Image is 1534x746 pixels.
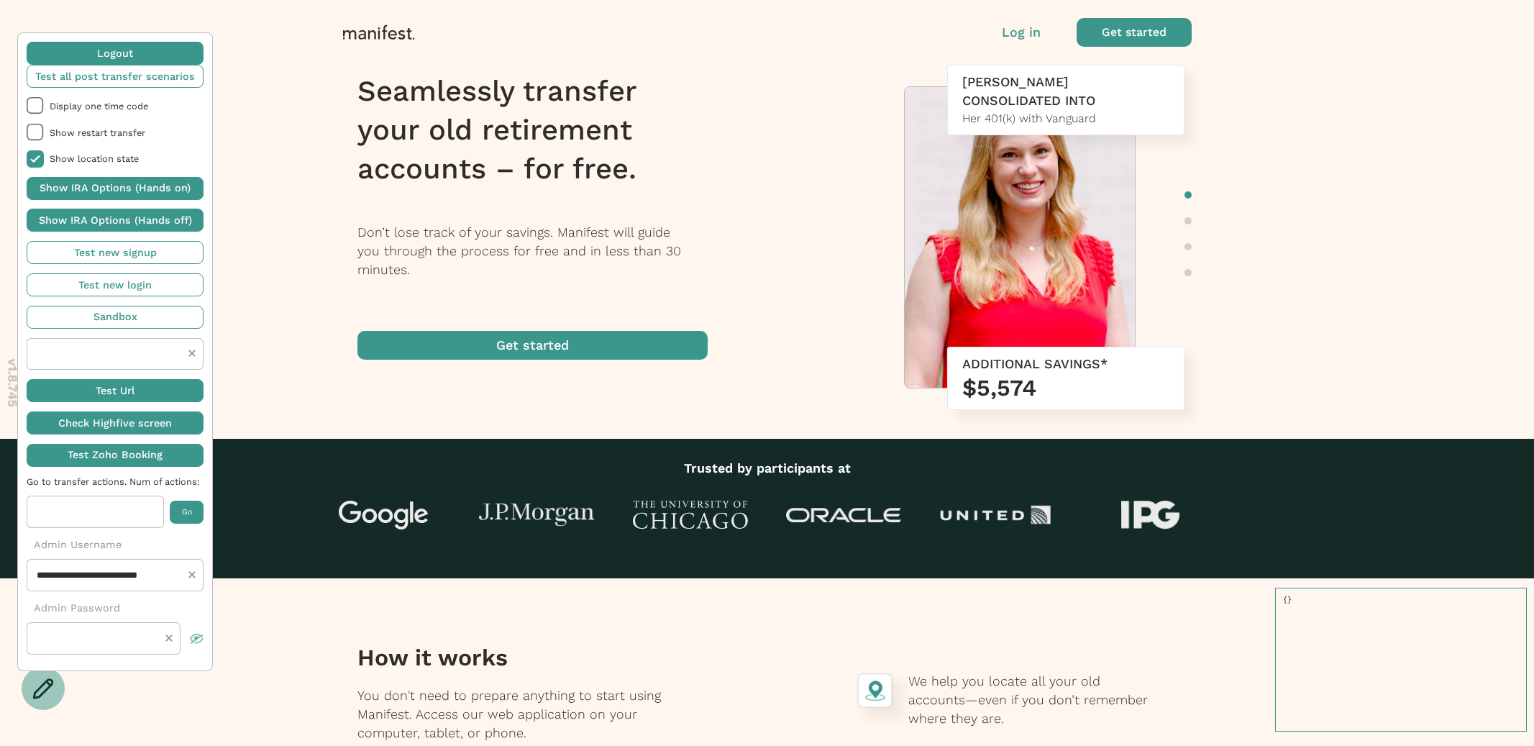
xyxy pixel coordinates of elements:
[905,87,1135,395] img: Meredith
[962,355,1169,373] div: ADDITIONAL SAVINGS*
[27,97,204,114] li: Display one time code
[50,127,204,138] span: Show restart transfer
[479,504,594,527] img: J.P Morgan
[633,501,748,529] img: University of Chicago
[27,124,204,141] li: Show restart transfer
[962,373,1169,402] h3: $5,574
[357,331,708,360] button: Get started
[357,643,679,672] h3: How it works
[357,72,726,188] h1: Seamlessly transfer your old retirement accounts – for free.
[1077,18,1192,47] button: Get started
[27,177,204,200] button: Show IRA Options (Hands on)
[27,444,204,467] button: Test Zoho Booking
[170,501,204,524] button: Go
[27,150,204,168] li: Show location state
[27,209,204,232] button: Show IRA Options (Hands off)
[27,306,204,329] button: Sandbox
[962,73,1169,110] div: [PERSON_NAME] CONSOLIDATED INTO
[27,42,204,65] button: Logout
[27,65,204,88] button: Test all post transfer scenarios
[357,223,726,279] p: Don’t lose track of your savings. Manifest will guide you through the process for free and in les...
[326,501,441,529] img: Google
[1275,588,1527,732] pre: {}
[27,241,204,264] button: Test new signup
[4,358,22,406] p: v 1.8.745
[27,537,204,552] p: Admin Username
[27,379,204,402] button: Test Url
[27,601,204,616] p: Admin Password
[50,153,204,164] span: Show location state
[962,110,1169,127] div: Her 401(k) with Vanguard
[27,273,204,296] button: Test new login
[27,476,204,487] span: Go to transfer actions. Num of actions:
[27,411,204,435] button: Check Highfive screen
[50,101,204,112] span: Display one time code
[1002,23,1041,42] button: Log in
[786,508,901,523] img: Oracle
